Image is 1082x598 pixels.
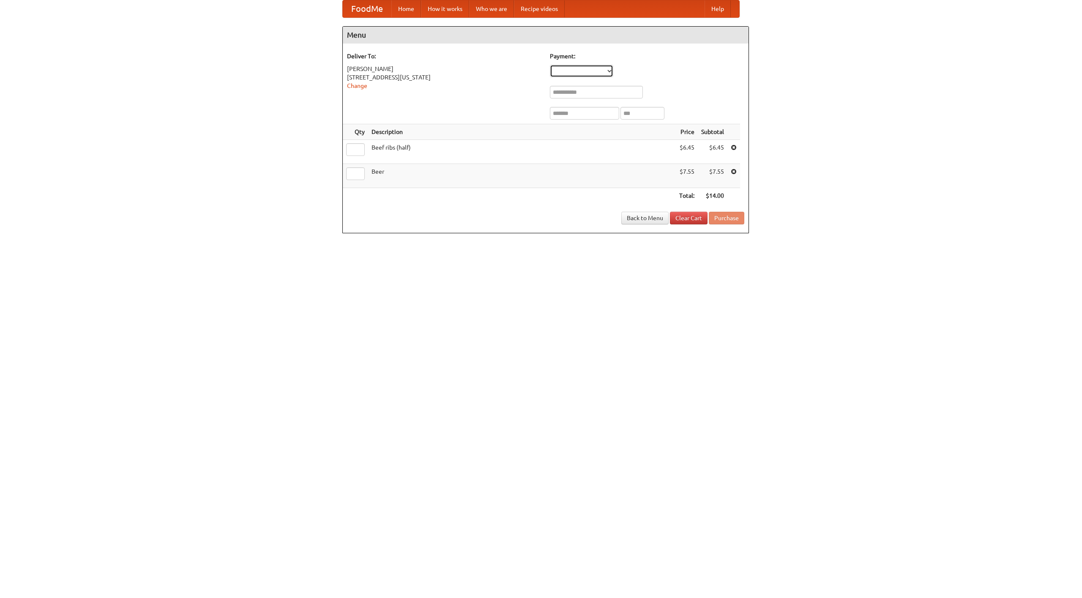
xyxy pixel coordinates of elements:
[709,212,744,224] button: Purchase
[550,52,744,60] h5: Payment:
[469,0,514,17] a: Who we are
[621,212,669,224] a: Back to Menu
[676,140,698,164] td: $6.45
[347,65,541,73] div: [PERSON_NAME]
[676,188,698,204] th: Total:
[347,73,541,82] div: [STREET_ADDRESS][US_STATE]
[676,164,698,188] td: $7.55
[705,0,731,17] a: Help
[698,164,727,188] td: $7.55
[698,140,727,164] td: $6.45
[343,0,391,17] a: FoodMe
[343,124,368,140] th: Qty
[391,0,421,17] a: Home
[368,140,676,164] td: Beef ribs (half)
[514,0,565,17] a: Recipe videos
[670,212,708,224] a: Clear Cart
[347,82,367,89] a: Change
[698,124,727,140] th: Subtotal
[368,124,676,140] th: Description
[343,27,749,44] h4: Menu
[368,164,676,188] td: Beer
[421,0,469,17] a: How it works
[676,124,698,140] th: Price
[698,188,727,204] th: $14.00
[347,52,541,60] h5: Deliver To:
